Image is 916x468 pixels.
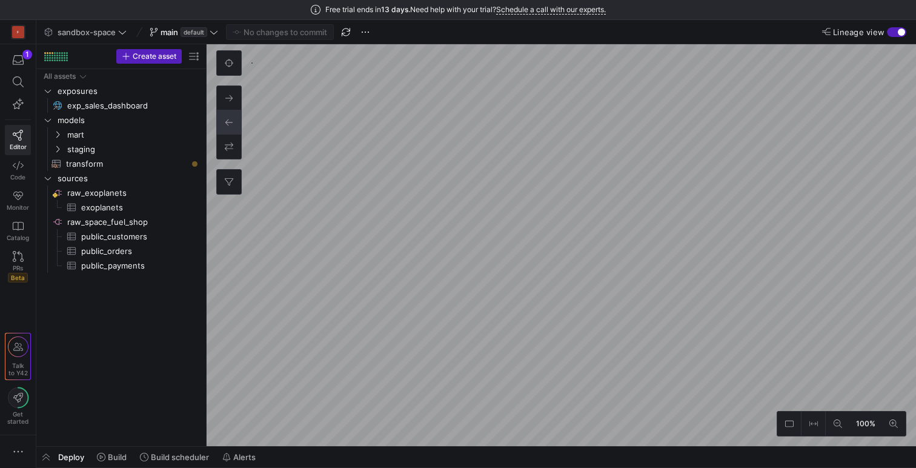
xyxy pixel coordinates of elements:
div: Press SPACE to select this row. [41,69,201,84]
span: Editor [10,143,27,150]
a: F [5,22,31,42]
span: Alerts [233,452,256,462]
span: Catalog [7,234,29,241]
div: F [12,26,24,38]
button: 1 [5,49,31,71]
span: public_payments​​​​​​​​​ [81,259,187,273]
span: raw_exoplanets​​​​​​​​ [67,186,199,200]
button: sandbox-space [41,24,130,40]
div: Press SPACE to select this row. [41,200,201,215]
a: raw_space_fuel_shop​​​​​​​​ [41,215,201,229]
span: transform​​​​​​​​​​ [66,157,187,171]
span: exposures [58,84,199,98]
span: public_customers​​​​​​​​​ [81,230,187,244]
div: Press SPACE to select this row. [41,229,201,244]
button: Alerts [217,447,261,467]
span: sandbox-space [58,27,116,37]
span: raw_space_fuel_shop​​​​​​​​ [67,215,199,229]
div: Press SPACE to select this row. [41,142,201,156]
span: Monitor [7,204,29,211]
a: Catalog [5,216,31,246]
a: exp_sales_dashboard​​​​​ [41,98,201,113]
a: PRsBeta [5,246,31,287]
span: default [181,27,207,37]
span: Deploy [58,452,84,462]
a: Code [5,155,31,186]
span: public_orders​​​​​​​​​ [81,244,187,258]
button: Create asset [116,49,182,64]
span: exoplanets​​​​​​​​​ [81,201,187,215]
a: Talkto Y42 [5,333,30,379]
span: sources [58,172,199,186]
span: Talk to Y42 [8,362,28,376]
div: Press SPACE to select this row. [41,258,201,273]
div: Press SPACE to select this row. [41,127,201,142]
a: public_orders​​​​​​​​​ [41,244,201,258]
div: Press SPACE to select this row. [41,186,201,200]
a: Schedule a call with our experts. [496,5,606,15]
span: staging [67,142,199,156]
a: raw_exoplanets​​​​​​​​ [41,186,201,200]
div: Press SPACE to select this row. [41,84,201,98]
div: All assets [44,72,76,81]
div: Press SPACE to select this row. [41,171,201,186]
span: Create asset [133,52,176,61]
span: PRs [13,264,23,272]
div: Press SPACE to select this row. [41,215,201,229]
span: Lineage view [833,27,884,37]
a: exoplanets​​​​​​​​​ [41,200,201,215]
span: models [58,113,199,127]
a: public_payments​​​​​​​​​ [41,258,201,273]
span: Code [10,173,25,181]
span: main [161,27,178,37]
div: Press SPACE to select this row. [41,156,201,171]
span: Build scheduler [151,452,209,462]
div: Press SPACE to select this row. [41,244,201,258]
span: mart [67,128,199,142]
a: Editor [5,125,31,155]
button: maindefault [147,24,221,40]
span: Free trial ends in Need help with your trial? [325,5,606,14]
div: Press SPACE to select this row. [41,98,201,113]
span: exp_sales_dashboard​​​​​ [67,99,187,113]
a: transform​​​​​​​​​​ [41,156,201,171]
button: Build [91,447,132,467]
span: Build [108,452,127,462]
button: Getstarted [5,383,31,430]
div: 1 [22,50,32,59]
span: Beta [8,273,28,282]
div: Press SPACE to select this row. [41,113,201,127]
a: Monitor [5,186,31,216]
button: Build scheduler [134,447,214,467]
span: Get started [7,410,28,425]
span: 13 days. [381,5,410,14]
a: public_customers​​​​​​​​​ [41,229,201,244]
